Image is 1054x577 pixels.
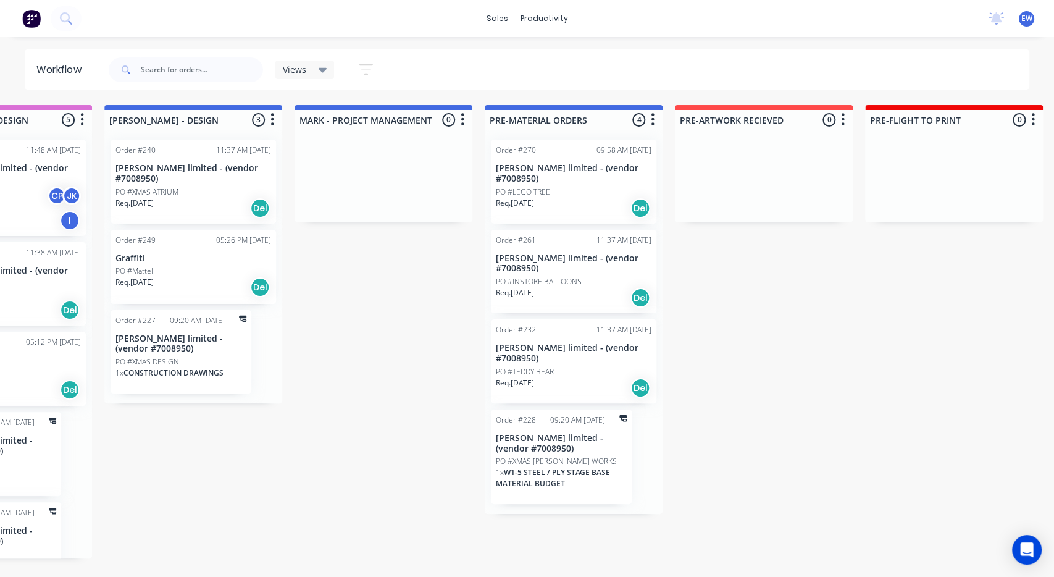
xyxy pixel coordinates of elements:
[115,356,179,368] p: PO #XMAS DESIGN
[550,415,605,426] div: 09:20 AM [DATE]
[26,247,81,258] div: 11:38 AM [DATE]
[496,377,534,389] p: Req. [DATE]
[630,288,650,308] div: Del
[596,235,651,246] div: 11:37 AM [DATE]
[250,277,270,297] div: Del
[491,140,656,224] div: Order #27009:58 AM [DATE][PERSON_NAME] limited - (vendor #7008950)PO #LEGO TREEReq.[DATE]Del
[496,187,550,198] p: PO #LEGO TREE
[216,145,271,156] div: 11:37 AM [DATE]
[26,145,81,156] div: 11:48 AM [DATE]
[62,187,81,205] div: JK
[141,57,263,82] input: Search for orders...
[60,380,80,400] div: Del
[514,9,574,28] div: productivity
[630,378,650,398] div: Del
[170,315,225,326] div: 09:20 AM [DATE]
[60,211,80,230] div: I
[115,368,123,378] span: 1 x
[37,62,88,77] div: Workflow
[491,319,656,403] div: Order #23211:37 AM [DATE][PERSON_NAME] limited - (vendor #7008950)PO #TEDDY BEARReq.[DATE]Del
[496,287,534,298] p: Req. [DATE]
[115,266,153,277] p: PO #Mattel
[115,145,156,156] div: Order #240
[216,235,271,246] div: 05:26 PM [DATE]
[496,198,534,209] p: Req. [DATE]
[60,300,80,320] div: Del
[496,433,627,454] p: [PERSON_NAME] limited - (vendor #7008950)
[26,337,81,348] div: 05:12 PM [DATE]
[115,235,156,246] div: Order #249
[48,187,66,205] div: CP
[491,230,656,314] div: Order #26111:37 AM [DATE][PERSON_NAME] limited - (vendor #7008950)PO #INSTORE BALLOONSReq.[DATE]Del
[115,253,271,264] p: Graffiti
[496,366,554,377] p: PO #TEDDY BEAR
[115,315,156,326] div: Order #227
[115,163,271,184] p: [PERSON_NAME] limited - (vendor #7008950)
[115,187,178,198] p: PO #XMAS ATRIUM
[491,410,632,505] div: Order #22809:20 AM [DATE][PERSON_NAME] limited - (vendor #7008950)PO #XMAS [PERSON_NAME] WORKS1xW...
[496,163,651,184] p: [PERSON_NAME] limited - (vendor #7008950)
[496,145,536,156] div: Order #270
[496,253,651,274] p: [PERSON_NAME] limited - (vendor #7008950)
[111,140,276,224] div: Order #24011:37 AM [DATE][PERSON_NAME] limited - (vendor #7008950)PO #XMAS ATRIUMReq.[DATE]Del
[1021,13,1032,24] span: EW
[111,310,251,394] div: Order #22709:20 AM [DATE][PERSON_NAME] limited - (vendor #7008950)PO #XMAS DESIGN1xCONSTRUCTION D...
[496,415,536,426] div: Order #228
[1012,535,1042,565] div: Open Intercom Messenger
[630,198,650,218] div: Del
[22,9,41,28] img: Factory
[111,230,276,304] div: Order #24905:26 PM [DATE]GraffitiPO #MattelReq.[DATE]Del
[115,334,246,355] p: [PERSON_NAME] limited - (vendor #7008950)
[480,9,514,28] div: sales
[496,276,582,287] p: PO #INSTORE BALLOONS
[496,467,504,478] span: 1 x
[496,467,610,489] span: W1-5 STEEL / PLY STAGE BASE MATERIAL BUDGET
[250,198,270,218] div: Del
[496,324,536,335] div: Order #232
[596,145,651,156] div: 09:58 AM [DATE]
[496,343,651,364] p: [PERSON_NAME] limited - (vendor #7008950)
[123,368,224,378] span: CONSTRUCTION DRAWINGS
[283,63,306,76] span: Views
[115,198,154,209] p: Req. [DATE]
[496,235,536,246] div: Order #261
[596,324,651,335] div: 11:37 AM [DATE]
[115,277,154,288] p: Req. [DATE]
[496,456,617,467] p: PO #XMAS [PERSON_NAME] WORKS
